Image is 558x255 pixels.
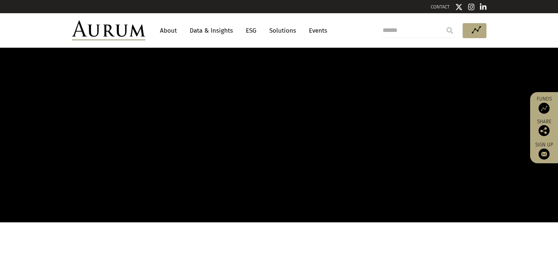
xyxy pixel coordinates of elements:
[539,125,550,136] img: Share this post
[534,96,554,114] a: Funds
[442,23,457,38] input: Submit
[305,24,327,37] a: Events
[72,21,145,40] img: Aurum
[534,142,554,160] a: Sign up
[455,3,463,11] img: Twitter icon
[534,119,554,136] div: Share
[539,103,550,114] img: Access Funds
[242,24,260,37] a: ESG
[480,3,486,11] img: Linkedin icon
[539,149,550,160] img: Sign up to our newsletter
[431,4,450,10] a: CONTACT
[156,24,180,37] a: About
[468,3,475,11] img: Instagram icon
[186,24,237,37] a: Data & Insights
[266,24,300,37] a: Solutions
